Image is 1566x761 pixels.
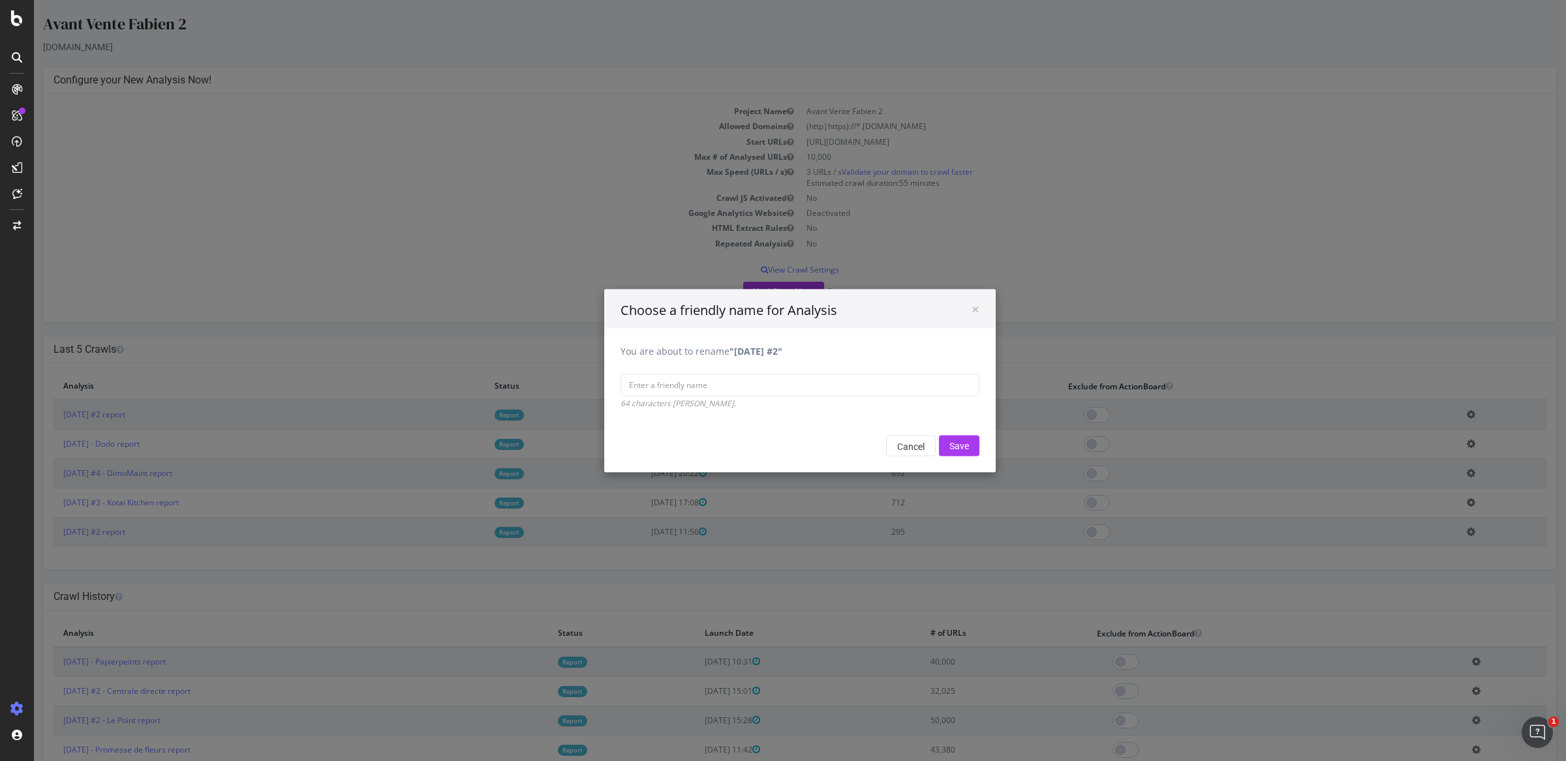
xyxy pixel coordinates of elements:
[938,299,945,318] span: ×
[587,374,945,396] input: Enter a friendly name
[852,435,902,456] button: Cancel
[938,302,945,316] button: Close
[587,344,748,357] label: You are about to rename
[1548,717,1559,727] span: 1
[696,344,748,357] b: "[DATE] #2"
[587,397,702,408] i: 64 characters [PERSON_NAME].
[905,435,945,456] input: Save
[587,301,945,320] h4: Choose a friendly name for Analysis
[1522,717,1553,748] iframe: Intercom live chat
